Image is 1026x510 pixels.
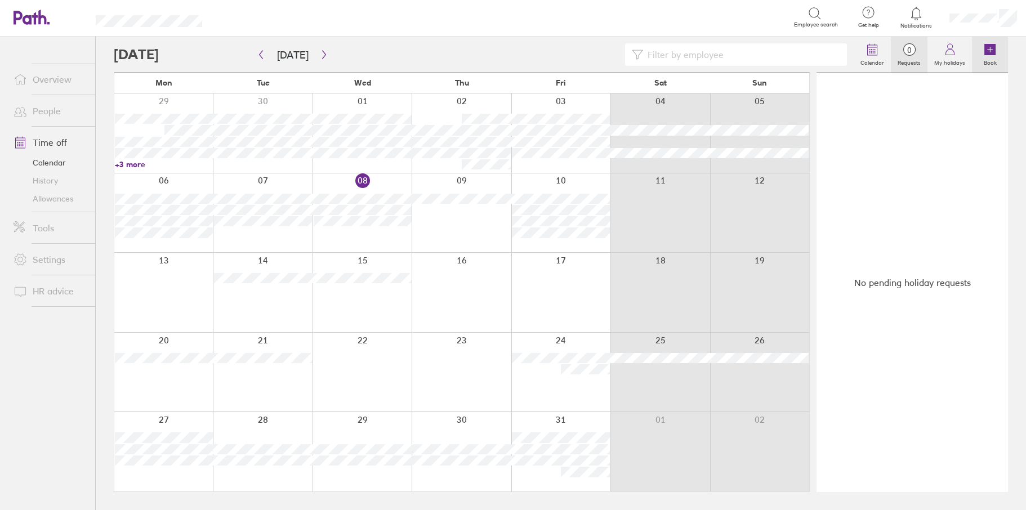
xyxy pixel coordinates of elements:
[752,78,767,87] span: Sun
[5,248,95,271] a: Settings
[268,46,318,64] button: [DATE]
[927,56,972,66] label: My holidays
[5,131,95,154] a: Time off
[5,217,95,239] a: Tools
[977,56,1003,66] label: Book
[5,100,95,122] a: People
[654,78,667,87] span: Sat
[891,46,927,55] span: 0
[850,22,887,29] span: Get help
[643,44,840,65] input: Filter by employee
[972,37,1008,73] a: Book
[354,78,371,87] span: Wed
[5,68,95,91] a: Overview
[794,21,838,28] span: Employee search
[898,6,935,29] a: Notifications
[891,37,927,73] a: 0Requests
[854,37,891,73] a: Calendar
[233,12,261,22] div: Search
[817,73,1008,492] div: No pending holiday requests
[891,56,927,66] label: Requests
[898,23,935,29] span: Notifications
[5,154,95,172] a: Calendar
[454,78,469,87] span: Thu
[5,172,95,190] a: History
[556,78,566,87] span: Fri
[854,56,891,66] label: Calendar
[5,190,95,208] a: Allowances
[257,78,270,87] span: Tue
[115,159,213,169] a: +3 more
[927,37,972,73] a: My holidays
[5,280,95,302] a: HR advice
[155,78,172,87] span: Mon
